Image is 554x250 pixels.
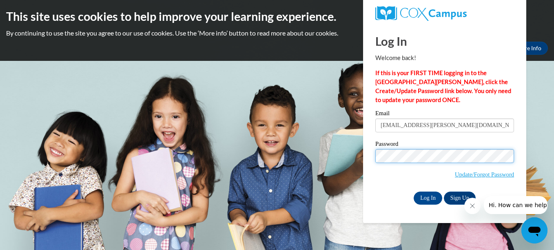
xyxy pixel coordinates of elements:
label: Password [375,141,514,149]
a: Update/Forgot Password [455,171,514,178]
a: More Info [510,42,548,55]
img: COX Campus [375,6,467,21]
a: COX Campus [375,6,514,21]
iframe: Button to launch messaging window [521,217,547,243]
h2: This site uses cookies to help improve your learning experience. [6,8,548,25]
input: Log In [414,192,442,205]
iframe: Message from company [484,196,547,214]
span: Hi. How can we help? [5,6,66,12]
label: Email [375,110,514,118]
strong: If this is your FIRST TIME logging in to the [GEOGRAPHIC_DATA][PERSON_NAME], click the Create/Upd... [375,69,511,103]
iframe: Close message [464,198,481,214]
p: By continuing to use the site you agree to our use of cookies. Use the ‘More info’ button to read... [6,29,548,38]
p: Welcome back! [375,54,514,62]
h1: Log In [375,33,514,49]
a: Sign Up [444,192,476,205]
